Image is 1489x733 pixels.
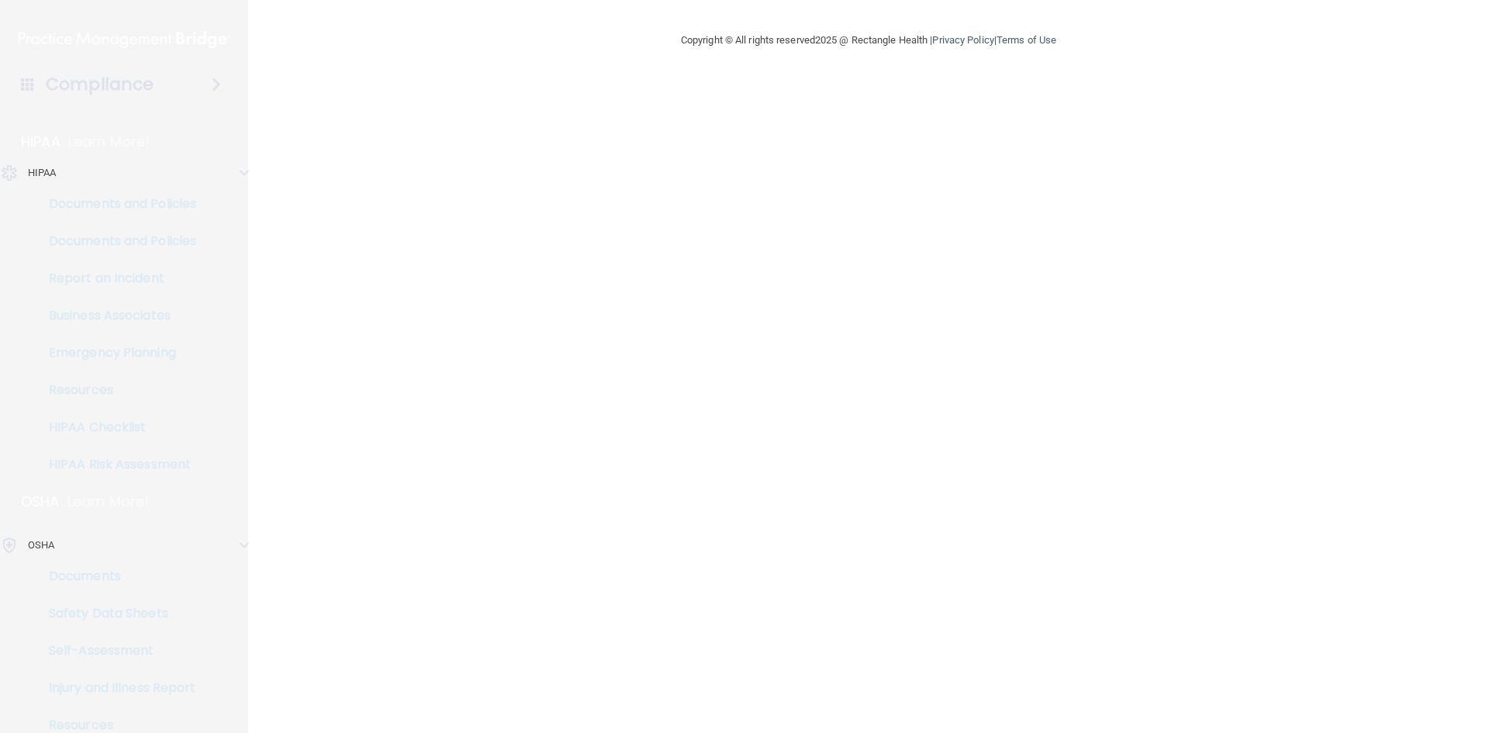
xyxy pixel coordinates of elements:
[10,717,222,733] p: Resources
[10,271,222,286] p: Report an Incident
[28,164,57,182] p: HIPAA
[10,643,222,659] p: Self-Assessment
[21,133,60,151] p: HIPAA
[10,569,222,584] p: Documents
[28,536,54,555] p: OSHA
[932,34,993,46] a: Privacy Policy
[586,16,1152,65] div: Copyright © All rights reserved 2025 @ Rectangle Health | |
[10,233,222,249] p: Documents and Policies
[10,606,222,621] p: Safety Data Sheets
[10,680,222,696] p: Injury and Illness Report
[10,382,222,398] p: Resources
[10,420,222,435] p: HIPAA Checklist
[10,345,222,361] p: Emergency Planning
[21,493,60,511] p: OSHA
[997,34,1056,46] a: Terms of Use
[19,24,230,55] img: PMB logo
[10,457,222,472] p: HIPAA Risk Assessment
[46,74,154,95] h4: Compliance
[10,196,222,212] p: Documents and Policies
[10,308,222,323] p: Business Associates
[68,133,150,151] p: Learn More!
[67,493,150,511] p: Learn More!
